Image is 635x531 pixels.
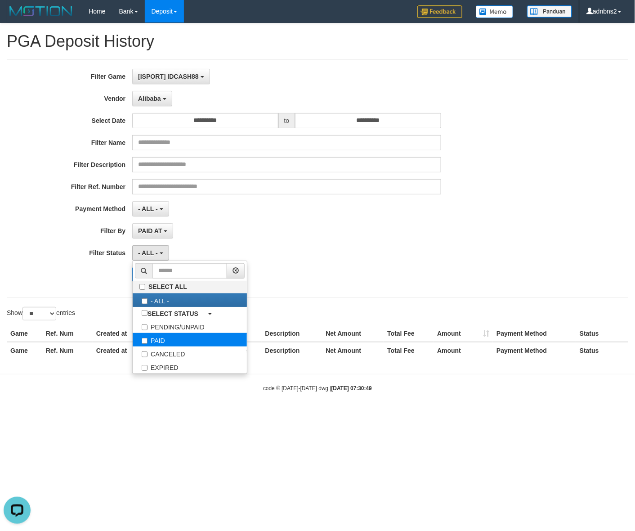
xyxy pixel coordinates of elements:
[263,385,372,391] small: code © [DATE]-[DATE] dwg |
[142,298,148,304] input: - ALL -
[142,338,148,344] input: PAID
[133,281,247,293] label: SELECT ALL
[93,325,162,342] th: Created at
[148,310,198,317] b: SELECT STATUS
[138,205,158,212] span: - ALL -
[7,4,75,18] img: MOTION_logo.png
[133,346,247,360] label: CANCELED
[93,342,162,359] th: Created at
[22,307,56,320] select: Showentries
[132,69,210,84] button: [ISPORT] IDCASH88
[132,223,173,238] button: PAID AT
[331,385,372,391] strong: [DATE] 07:30:49
[278,113,295,128] span: to
[133,333,247,346] label: PAID
[262,325,322,342] th: Description
[133,307,247,319] a: SELECT STATUS
[138,249,158,256] span: - ALL -
[142,324,148,330] input: PENDING/UNPAID
[417,5,462,18] img: Feedback.jpg
[476,5,514,18] img: Button%20Memo.svg
[132,91,172,106] button: Alibaba
[133,319,247,333] label: PENDING/UNPAID
[7,325,42,342] th: Game
[434,325,493,342] th: Amount
[142,310,148,316] input: SELECT STATUS
[434,342,493,359] th: Amount
[576,325,628,342] th: Status
[133,360,247,373] label: EXPIRED
[42,342,93,359] th: Ref. Num
[138,73,199,80] span: [ISPORT] IDCASH88
[493,342,576,359] th: Payment Method
[527,5,572,18] img: panduan.png
[322,325,384,342] th: Net Amount
[132,245,169,261] button: - ALL -
[576,342,628,359] th: Status
[133,293,247,307] label: - ALL -
[384,342,434,359] th: Total Fee
[262,342,322,359] th: Description
[142,351,148,357] input: CANCELED
[4,4,31,31] button: Open LiveChat chat widget
[493,325,576,342] th: Payment Method
[138,227,162,234] span: PAID AT
[7,342,42,359] th: Game
[142,365,148,371] input: EXPIRED
[7,32,628,50] h1: PGA Deposit History
[322,342,384,359] th: Net Amount
[138,95,161,102] span: Alibaba
[384,325,434,342] th: Total Fee
[139,284,145,290] input: SELECT ALL
[42,325,93,342] th: Ref. Num
[132,201,169,216] button: - ALL -
[7,307,75,320] label: Show entries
